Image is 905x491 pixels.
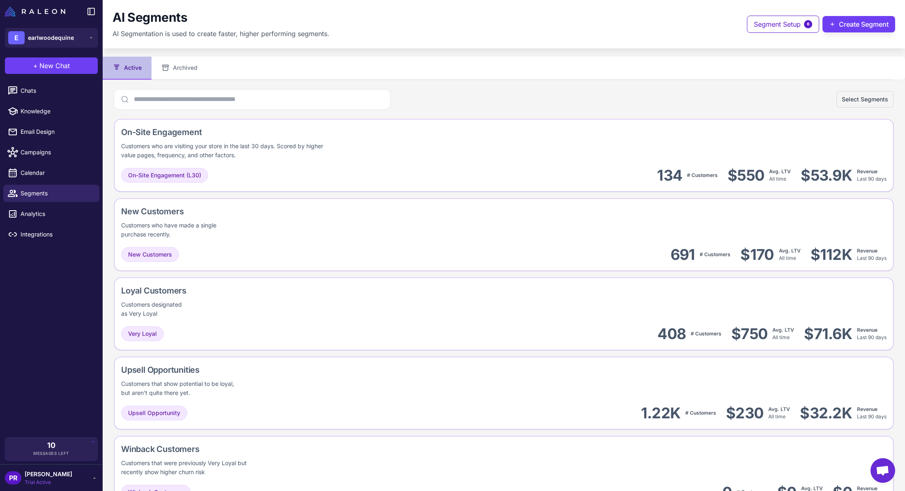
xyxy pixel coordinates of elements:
div: Loyal Customers [121,285,220,297]
div: Open chat [871,458,895,483]
a: Knowledge [3,103,99,120]
button: +New Chat [5,57,98,74]
span: Chats [21,86,93,95]
div: 134 [657,166,682,185]
div: All time [779,247,801,262]
button: Eearlwoodequine [5,28,98,48]
div: $750 [731,325,767,343]
span: Revenue [857,406,877,412]
span: earlwoodequine [28,33,74,42]
span: # Customers [700,251,730,257]
div: E [8,31,25,44]
div: $550 [728,166,764,185]
div: Customers who have made a single purchase recently. [121,221,219,239]
div: Winback Customers [121,443,332,455]
span: Analytics [21,209,93,218]
span: Revenue [857,248,877,254]
p: AI Segmentation is used to create faster, higher performing segments. [113,29,329,39]
div: Customers that show potential to be loyal, but aren't quite there yet. [121,379,243,397]
span: Avg. LTV [779,248,801,254]
div: All time [772,326,794,341]
span: Segment Setup [754,19,801,29]
span: Trial Active [25,479,72,486]
span: New Customers [128,250,172,259]
span: New Chat [39,61,70,71]
span: Knowledge [21,107,93,116]
div: Last 90 days [857,247,887,262]
span: 10 [47,442,55,449]
span: 6 [804,20,812,28]
span: Avg. LTV [769,168,791,174]
span: # Customers [685,410,716,416]
a: Analytics [3,205,99,223]
div: Upsell Opportunities [121,364,305,376]
div: 408 [657,325,686,343]
div: Customers who are visiting your store in the last 30 days. Scored by higher value pages, frequenc... [121,142,333,160]
span: Upsell Opportunity [128,408,180,418]
button: Active [103,57,152,80]
span: Segments [21,189,93,198]
button: Create Segment [822,16,895,32]
span: Very Loyal [128,329,157,338]
div: $112K [811,245,852,264]
div: All time [769,168,791,183]
div: $230 [726,404,763,422]
img: Raleon Logo [5,7,65,16]
a: Chats [3,82,99,99]
div: All time [768,406,790,420]
span: Revenue [857,327,877,333]
div: $71.6K [804,325,852,343]
div: 1.22K [641,404,680,422]
span: Campaigns [21,148,93,157]
button: Archived [152,57,207,80]
div: Last 90 days [857,326,887,341]
div: New Customers [121,205,268,218]
a: Campaigns [3,144,99,161]
div: 691 [671,245,695,264]
a: Calendar [3,164,99,181]
span: On-Site Engagement (L30) [128,171,201,180]
span: Revenue [857,168,877,174]
a: Integrations [3,226,99,243]
div: Last 90 days [857,406,887,420]
div: Customers that were previously Very Loyal but recently show higher churn risk [121,459,262,477]
button: Select Segments [836,91,894,108]
span: [PERSON_NAME] [25,470,72,479]
span: Avg. LTV [772,327,794,333]
span: Integrations [21,230,93,239]
a: Raleon Logo [5,7,69,16]
span: Calendar [21,168,93,177]
a: Email Design [3,123,99,140]
span: Messages Left [33,450,69,457]
div: $32.2K [800,404,852,422]
div: $170 [740,245,774,264]
div: Last 90 days [857,168,887,183]
h1: AI Segments [113,10,188,25]
span: # Customers [687,172,718,178]
span: Email Design [21,127,93,136]
button: Segment Setup6 [747,16,819,33]
span: + [33,61,38,71]
div: $53.9K [801,166,852,185]
a: Segments [3,185,99,202]
span: Avg. LTV [768,406,790,412]
span: # Customers [691,330,721,337]
div: Customers designated as Very Loyal [121,300,187,318]
div: On-Site Engagement [121,126,439,138]
div: PR [5,471,21,484]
